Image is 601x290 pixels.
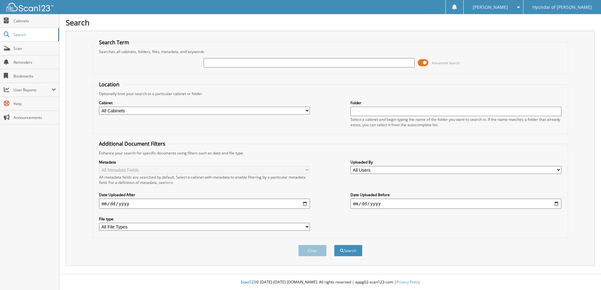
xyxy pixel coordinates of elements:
span: Bookmarks [14,73,56,79]
legend: Search Term [96,39,132,46]
legend: Location [96,81,123,88]
img: scan123-logo-white.svg [6,3,53,11]
a: Privacy Policy [396,279,420,285]
button: Clear [298,245,327,256]
span: Scan123 [241,279,256,285]
label: File type [99,216,310,222]
div: Enhance your search for specific documents using filters such as date and file type. [96,150,565,156]
h1: Search [66,17,595,28]
a: here [165,180,173,185]
span: Scan [14,46,56,51]
legend: Additional Document Filters [96,140,168,147]
span: Hyundai of [PERSON_NAME] [532,5,592,9]
span: Search [14,32,55,37]
label: Uploaded By [350,159,561,165]
input: end [350,199,561,209]
div: © [DATE]-[DATE] [DOMAIN_NAME]. All rights reserved | appg02-scan123-com | [59,275,601,290]
span: [PERSON_NAME] [473,5,508,9]
div: Searches all cabinets, folders, files, metadata, and keywords [96,49,565,54]
div: All metadata fields are searched by default. Select a cabinet with metadata to enable filtering b... [99,175,310,185]
span: Reminders [14,60,56,65]
span: User Reports [14,87,52,93]
label: Folder [350,100,561,105]
label: Cabinet [99,100,310,105]
input: start [99,199,310,209]
label: Date Uploaded Before [350,192,561,197]
label: Date Uploaded After [99,192,310,197]
span: Announcements [14,115,56,120]
span: Advanced Search [432,61,460,65]
span: Cabinets [14,18,56,24]
div: Optionally limit your search to a particular cabinet or folder [96,91,565,96]
label: Metadata [99,159,310,165]
div: Select a cabinet and begin typing the name of the folder you want to search in. If the name match... [350,117,561,127]
button: Search [334,245,362,256]
span: Help [14,101,56,106]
